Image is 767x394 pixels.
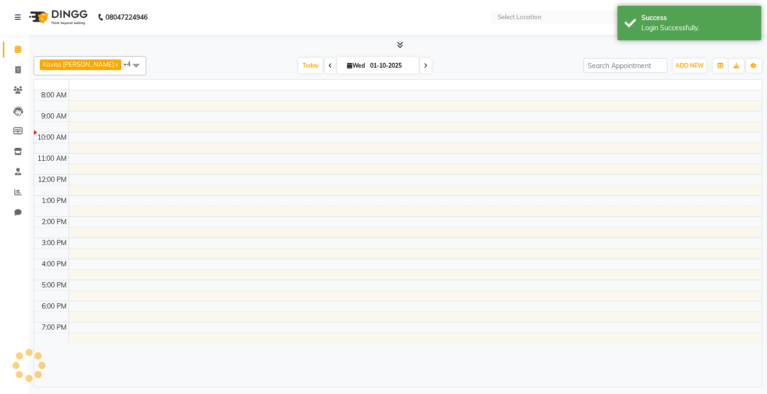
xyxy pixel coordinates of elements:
img: logo [24,4,90,31]
div: Success [641,13,754,23]
div: Login Successfully. [641,23,754,33]
div: 7:00 PM [40,322,69,333]
button: ADD NEW [673,59,706,72]
div: 1:00 PM [40,196,69,206]
div: 2:00 PM [40,217,69,227]
div: 9:00 AM [39,111,69,121]
a: x [114,60,118,68]
div: 5:00 PM [40,280,69,290]
input: 2025-10-01 [367,59,415,73]
input: Search Appointment [583,58,667,73]
div: 12:00 PM [36,175,69,185]
div: Select Location [498,12,542,22]
div: 10:00 AM [35,132,69,143]
div: 6:00 PM [40,301,69,311]
span: Kavita [PERSON_NAME] [43,60,114,68]
div: 3:00 PM [40,238,69,248]
span: +4 [123,60,138,68]
b: 08047224946 [105,4,148,31]
span: Wed [345,62,367,69]
div: 11:00 AM [35,154,69,164]
div: 8:00 AM [39,90,69,100]
span: ADD NEW [675,62,704,69]
span: Today [299,58,323,73]
div: 4:00 PM [40,259,69,269]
